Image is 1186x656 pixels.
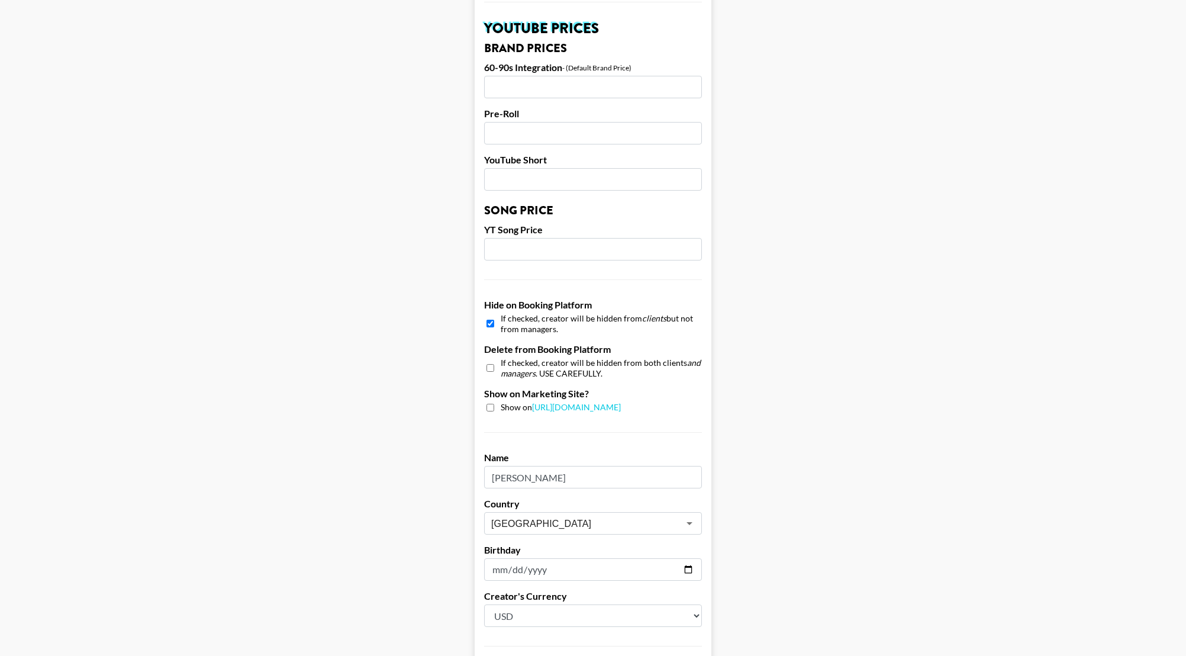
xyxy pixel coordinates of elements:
[484,224,702,236] label: YT Song Price
[484,343,702,355] label: Delete from Booking Platform
[484,154,702,166] label: YouTube Short
[501,402,621,413] span: Show on
[501,313,702,334] span: If checked, creator will be hidden from but not from managers.
[484,498,702,510] label: Country
[484,21,702,36] h2: YouTube Prices
[484,452,702,464] label: Name
[484,388,702,400] label: Show on Marketing Site?
[484,590,702,602] label: Creator's Currency
[501,358,701,378] em: and managers
[501,358,702,378] span: If checked, creator will be hidden from both clients . USE CAREFULLY.
[532,402,621,412] a: [URL][DOMAIN_NAME]
[484,299,702,311] label: Hide on Booking Platform
[681,515,698,532] button: Open
[484,62,562,73] label: 60-90s Integration
[484,43,702,54] h3: Brand Prices
[484,108,702,120] label: Pre-Roll
[562,63,631,72] div: - (Default Brand Price)
[642,313,666,323] em: clients
[484,205,702,217] h3: Song Price
[484,544,702,556] label: Birthday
